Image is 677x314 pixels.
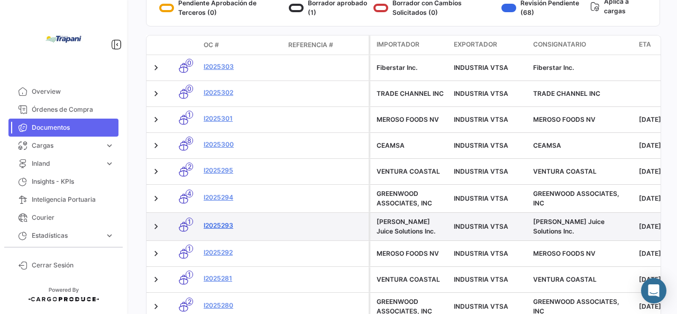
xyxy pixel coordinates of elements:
a: I2025300 [204,140,280,149]
div: INDUSTRIA VTSA [454,222,525,231]
span: Cerrar Sesión [32,261,114,270]
div: VENTURA COASTAL [377,275,445,284]
span: expand_more [105,141,114,150]
span: Cargas [32,141,100,150]
div: GREENWOOD ASSOCIATES, INC [377,189,445,208]
span: Fiberstar Inc. [533,64,574,71]
a: Órdenes de Compra [8,101,118,119]
span: Importador [377,40,419,49]
datatable-header-cell: Modo de Transporte [168,41,199,49]
datatable-header-cell: Importador [370,35,450,55]
datatable-header-cell: Consignatario [529,35,635,55]
a: I2025303 [204,62,280,71]
a: Courier [8,209,118,227]
div: Abrir Intercom Messenger [641,278,666,303]
span: 4 [186,190,193,198]
datatable-header-cell: Exportador [450,35,529,55]
span: VENTURA COASTAL [533,167,597,175]
a: Inteligencia Portuaria [8,191,118,209]
datatable-header-cell: OC # [199,36,284,54]
div: INDUSTRIA VTSA [454,141,525,150]
div: INDUSTRIA VTSA [454,167,525,176]
span: Órdenes de Compra [32,105,114,114]
span: 2 [186,163,193,171]
span: 1 [186,245,193,253]
div: INDUSTRIA VTSA [454,115,525,124]
a: I2025294 [204,193,280,202]
div: INDUSTRIA VTSA [454,63,525,73]
span: Referencia # [288,40,333,50]
a: Overview [8,83,118,101]
span: 2 [186,298,193,306]
span: Documentos [32,123,114,132]
span: Exportador [454,40,497,49]
span: expand_more [105,159,114,168]
span: ETA [639,40,651,49]
div: INDUSTRIA VTSA [454,275,525,284]
span: CEAMSA [533,141,561,149]
div: [PERSON_NAME] Juice Solutions Inc. [377,217,445,236]
span: 8 [186,137,193,145]
a: Expand/Collapse Row [151,166,161,177]
span: Consignatario [533,40,586,49]
span: Courier [32,213,114,222]
div: CEAMSA [377,141,445,150]
span: 1 [186,218,193,226]
a: I2025292 [204,248,280,257]
div: INDUSTRIA VTSA [454,249,525,258]
div: INDUSTRIA VTSA [454,194,525,203]
a: Expand/Collapse Row [151,248,161,259]
a: Expand/Collapse Row [151,114,161,125]
span: Estadísticas [32,231,100,240]
a: Expand/Collapse Row [151,221,161,232]
div: MEROSO FOODS NV [377,115,445,124]
a: Insights - KPIs [8,173,118,191]
span: Insights - KPIs [32,177,114,186]
a: I2025295 [204,166,280,175]
datatable-header-cell: Referencia # [284,36,369,54]
a: Expand/Collapse Row [151,62,161,73]
span: Overview [32,87,114,96]
span: OC # [204,40,219,50]
a: I2025281 [204,274,280,283]
span: Inteligencia Portuaria [32,195,114,204]
a: Expand/Collapse Row [151,301,161,312]
span: GREENWOOD ASSOCIATES, INC [533,190,619,207]
span: TRADE CHANNEL INC [533,89,600,97]
a: I2025280 [204,301,280,310]
div: MEROSO FOODS NV [377,249,445,258]
div: Fiberstar Inc. [377,63,445,73]
a: Expand/Collapse Row [151,274,161,285]
a: Documentos [8,119,118,137]
a: I2025301 [204,114,280,123]
span: MEROSO FOODS NV [533,115,596,123]
span: 0 [186,85,193,93]
span: expand_more [105,231,114,240]
div: INDUSTRIA VTSA [454,302,525,311]
a: I2025302 [204,88,280,97]
div: TRADE CHANNEL INC [377,89,445,98]
span: 1 [186,111,193,119]
span: 0 [186,59,193,67]
div: INDUSTRIA VTSA [454,89,525,98]
span: VENTURA COASTAL [533,275,597,283]
span: MEROSO FOODS NV [533,249,596,257]
a: Expand/Collapse Row [151,88,161,99]
span: 1 [186,271,193,279]
a: I2025293 [204,221,280,230]
span: Inland [32,159,100,168]
span: Doehler Juice Solutions Inc. [533,218,605,235]
img: bd005829-9598-4431-b544-4b06bbcd40b2.jpg [37,13,90,66]
a: Expand/Collapse Row [151,140,161,151]
div: VENTURA COASTAL [377,167,445,176]
a: Expand/Collapse Row [151,193,161,204]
